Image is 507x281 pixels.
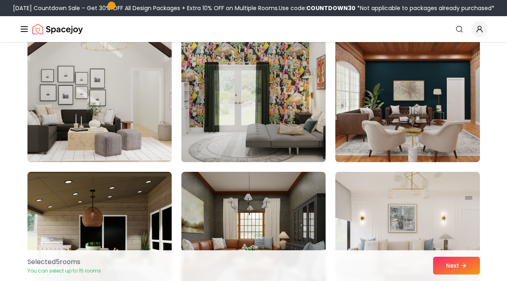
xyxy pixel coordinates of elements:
[32,21,83,37] img: Spacejoy Logo
[306,4,356,12] b: COUNTDOWN30
[335,33,480,162] img: Room room-24
[19,16,488,42] nav: Global
[27,268,101,274] p: You can select up to 15 rooms
[279,4,356,12] span: Use code:
[178,30,329,165] img: Room room-23
[13,4,494,12] div: [DATE] Countdown Sale – Get 30% OFF All Design Packages + Extra 10% OFF on Multiple Rooms.
[27,33,172,162] img: Room room-22
[32,21,83,37] a: Spacejoy
[27,257,101,267] p: Selected 5 room s
[356,4,494,12] span: *Not applicable to packages already purchased*
[433,257,480,275] button: Next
